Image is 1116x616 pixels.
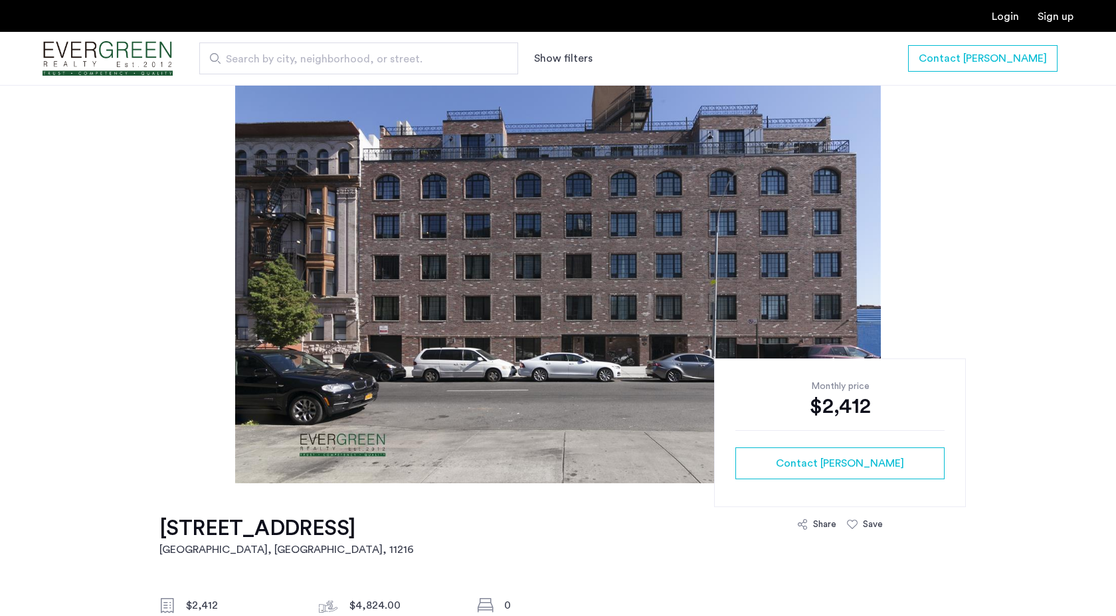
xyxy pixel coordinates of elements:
[43,34,173,84] img: logo
[504,597,616,613] div: 0
[43,34,173,84] a: Cazamio Logo
[863,518,883,531] div: Save
[235,85,881,483] img: apartment
[908,45,1058,72] button: button
[534,50,593,66] button: Show or hide filters
[159,542,414,558] h2: [GEOGRAPHIC_DATA], [GEOGRAPHIC_DATA] , 11216
[349,597,461,613] div: $4,824.00
[735,393,945,420] div: $2,412
[226,51,481,67] span: Search by city, neighborhood, or street.
[992,11,1019,22] a: Login
[735,380,945,393] div: Monthly price
[1038,11,1073,22] a: Registration
[199,42,518,74] input: Apartment Search
[735,447,945,479] button: button
[813,518,836,531] div: Share
[1060,563,1103,603] iframe: chat widget
[186,597,298,613] div: $2,412
[919,50,1047,66] span: Contact [PERSON_NAME]
[159,515,414,542] h1: [STREET_ADDRESS]
[159,515,414,558] a: [STREET_ADDRESS][GEOGRAPHIC_DATA], [GEOGRAPHIC_DATA], 11216
[776,455,904,471] span: Contact [PERSON_NAME]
